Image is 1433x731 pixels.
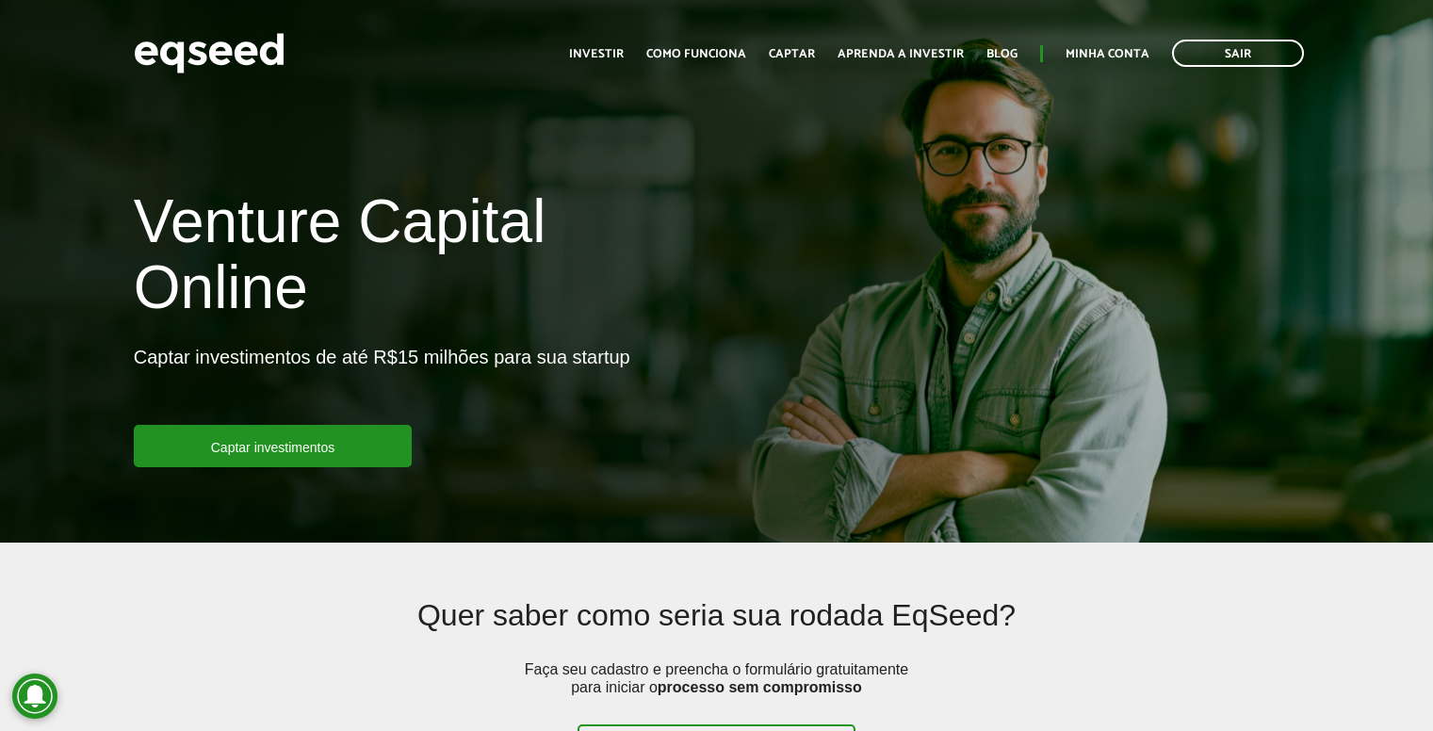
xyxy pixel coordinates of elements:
[1066,48,1149,60] a: Minha conta
[769,48,815,60] a: Captar
[519,660,915,724] p: Faça seu cadastro e preencha o formulário gratuitamente para iniciar o
[134,188,703,331] h1: Venture Capital Online
[986,48,1018,60] a: Blog
[134,425,413,467] a: Captar investimentos
[838,48,964,60] a: Aprenda a investir
[569,48,624,60] a: Investir
[1172,40,1304,67] a: Sair
[253,599,1181,660] h2: Quer saber como seria sua rodada EqSeed?
[134,28,285,78] img: EqSeed
[134,346,630,425] p: Captar investimentos de até R$15 milhões para sua startup
[646,48,746,60] a: Como funciona
[658,679,862,695] strong: processo sem compromisso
